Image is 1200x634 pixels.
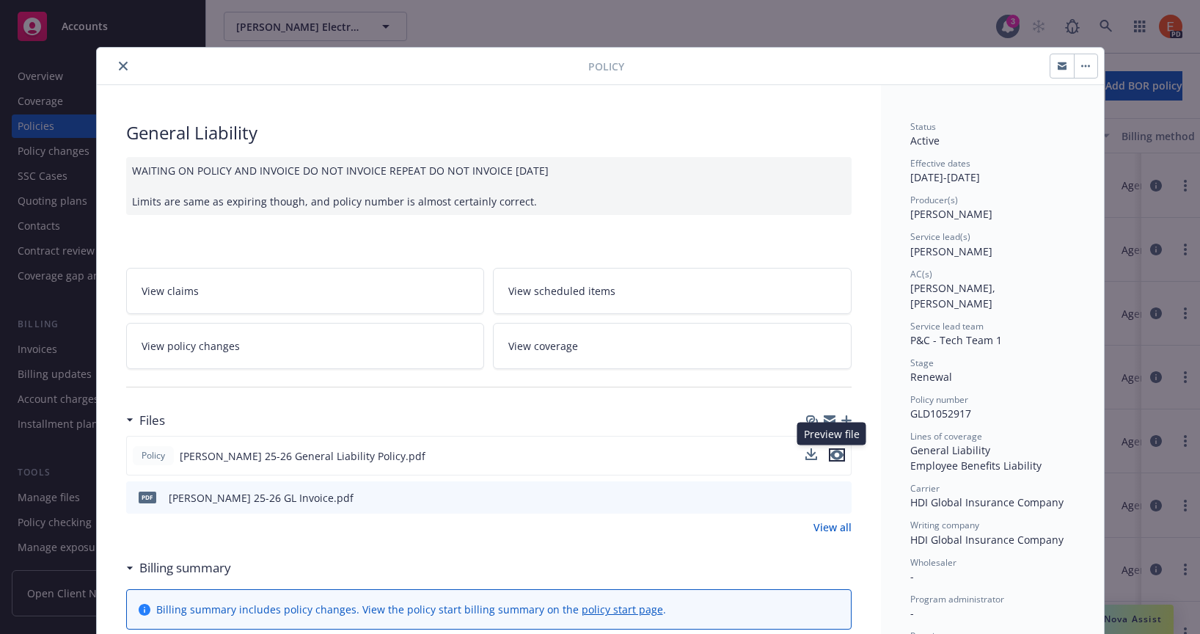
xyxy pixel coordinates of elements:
span: Policy number [910,393,968,406]
span: Renewal [910,370,952,384]
button: close [114,57,132,75]
a: View claims [126,268,485,314]
span: Service lead(s) [910,230,970,243]
span: pdf [139,492,156,503]
div: Files [126,411,165,430]
button: preview file [833,490,846,506]
span: View scheduled items [508,283,615,299]
div: WAITING ON POLICY AND INVOICE DO NOT INVOICE REPEAT DO NOT INVOICE [DATE] Limits are same as expi... [126,157,852,215]
div: Billing summary includes policy changes. View the policy start billing summary on the . [156,602,666,617]
a: View policy changes [126,323,485,369]
button: download file [809,490,821,506]
a: View all [813,520,852,535]
div: [PERSON_NAME] 25-26 GL Invoice.pdf [169,490,354,506]
span: - [910,606,914,620]
span: Stage [910,357,934,369]
span: Effective dates [910,157,970,170]
span: HDI Global Insurance Company [910,495,1064,509]
div: General Liability [126,120,852,145]
a: View coverage [493,323,852,369]
span: Policy [139,449,168,462]
span: - [910,569,914,583]
span: Service lead team [910,320,984,332]
span: [PERSON_NAME] [910,244,992,258]
button: download file [805,448,817,460]
div: Billing summary [126,558,231,577]
span: AC(s) [910,268,932,280]
div: Preview file [797,423,866,445]
span: GLD1052917 [910,407,971,420]
span: Writing company [910,519,979,531]
div: [DATE] - [DATE] [910,157,1075,185]
span: Lines of coverage [910,430,982,442]
h3: Billing summary [139,558,231,577]
span: P&C - Tech Team 1 [910,333,1002,347]
button: download file [805,448,817,464]
h3: Files [139,411,165,430]
span: Policy [588,59,624,74]
div: Employee Benefits Liability [910,458,1075,473]
a: policy start page [582,602,663,616]
span: [PERSON_NAME] [910,207,992,221]
span: Carrier [910,482,940,495]
a: View scheduled items [493,268,852,314]
span: View coverage [508,338,578,354]
span: Program administrator [910,593,1004,605]
span: Producer(s) [910,194,958,206]
div: General Liability [910,442,1075,458]
span: Wholesaler [910,556,956,569]
span: Active [910,134,940,147]
span: View policy changes [142,338,240,354]
span: [PERSON_NAME], [PERSON_NAME] [910,281,998,310]
button: preview file [829,448,845,464]
span: [PERSON_NAME] 25-26 General Liability Policy.pdf [180,448,425,464]
button: preview file [829,448,845,462]
span: Status [910,120,936,133]
span: HDI Global Insurance Company [910,533,1064,547]
span: View claims [142,283,199,299]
